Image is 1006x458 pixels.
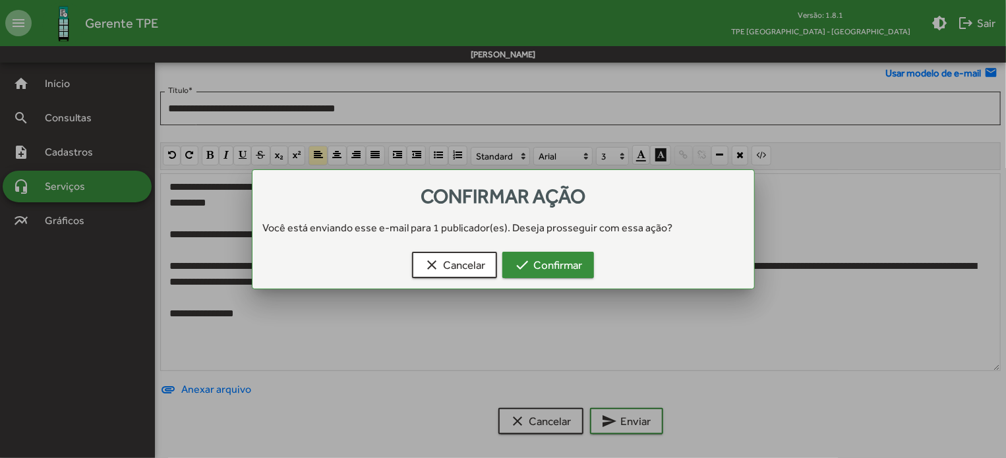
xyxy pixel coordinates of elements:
[514,253,582,277] span: Confirmar
[424,257,440,273] mat-icon: clear
[502,252,594,278] button: Confirmar
[421,185,585,208] span: Confirmar ação
[252,220,754,236] div: Você está enviando esse e-mail para 1 publicador(es). Deseja prosseguir com essa ação?
[514,257,530,273] mat-icon: check
[412,252,497,278] button: Cancelar
[424,253,485,277] span: Cancelar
